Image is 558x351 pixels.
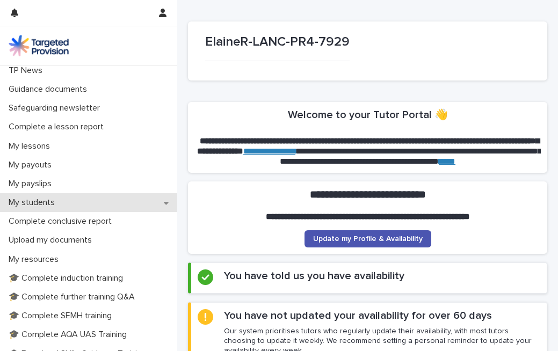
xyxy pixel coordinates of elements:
img: M5nRWzHhSzIhMunXDL62 [9,35,69,56]
span: Update my Profile & Availability [313,235,423,243]
p: Guidance documents [4,84,96,94]
p: 🎓 Complete AQA UAS Training [4,330,135,340]
p: 🎓 Complete induction training [4,273,132,283]
h2: You have not updated your availability for over 60 days [224,309,492,322]
p: 🎓 Complete SEMH training [4,311,120,321]
p: 🎓 Complete further training Q&A [4,292,143,302]
p: My students [4,198,63,208]
p: My lessons [4,141,59,151]
p: Complete conclusive report [4,216,120,226]
p: Complete a lesson report [4,122,112,132]
p: My payouts [4,160,60,170]
p: TP News [4,65,51,76]
h2: You have told us you have availability [224,269,404,282]
p: My payslips [4,179,60,189]
p: Safeguarding newsletter [4,103,108,113]
a: Update my Profile & Availability [305,230,431,247]
p: Upload my documents [4,235,100,245]
h2: Welcome to your Tutor Portal 👋 [288,108,448,121]
p: ElaineR-LANC-PR4-7929 [205,34,350,50]
p: My resources [4,254,67,265]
